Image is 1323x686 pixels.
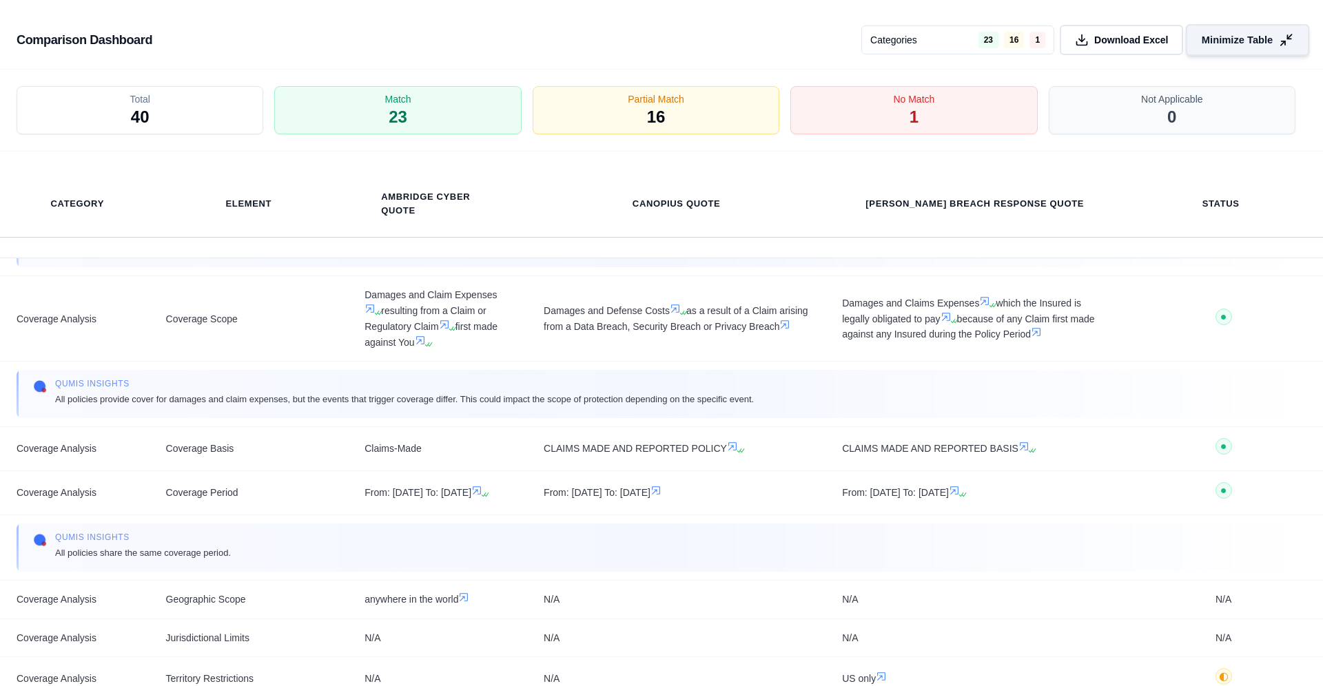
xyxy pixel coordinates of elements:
span: ● [1220,441,1227,452]
button: ● [1216,309,1232,330]
span: From: [DATE] To: [DATE] [842,485,1107,501]
span: Partial Match [628,92,684,106]
th: Status [1186,189,1256,219]
span: N/A [1140,592,1306,607]
span: All policies share the same coverage period. [55,545,231,560]
th: Canopius Quote [616,189,737,219]
button: ● [1216,482,1232,503]
span: All policies provide cover for damages and claim expenses, but the events that trigger coverage d... [55,392,754,406]
span: CLAIMS MADE AND REPORTED POLICY [544,441,809,457]
span: 1 [910,106,919,128]
span: Jurisdictional Limits [166,630,332,646]
span: Qumis INSIGHTS [55,378,754,389]
span: No Match [893,92,934,106]
span: Coverage Basis [166,441,332,457]
span: Damages and Defense Costs as a result of a Claim arising from a Data Breach, Security Breach or P... [544,303,809,335]
span: 16 [647,106,666,128]
span: ● [1220,311,1227,322]
span: Damages and Claim Expenses resulting from a Claim or Regulatory Claim first made against You [365,287,511,350]
span: Match [385,92,411,106]
span: From: [DATE] To: [DATE] [365,485,511,501]
span: N/A [544,630,809,646]
span: CLAIMS MADE AND REPORTED BASIS [842,441,1107,457]
span: 23 [389,106,407,128]
span: From: [DATE] To: [DATE] [544,485,809,501]
span: 0 [1167,106,1176,128]
th: Ambridge Cyber Quote [365,182,511,226]
span: ● [1220,485,1227,496]
th: [PERSON_NAME] Breach Response Quote [849,189,1100,219]
span: Coverage Scope [166,311,332,327]
span: Damages and Claims Expenses which the Insured is legally obligated to pay because of any Claim fi... [842,295,1107,342]
span: N/A [544,592,809,607]
span: Not Applicable [1141,92,1203,106]
span: N/A [1140,630,1306,646]
span: ◐ [1219,671,1229,682]
span: Qumis INSIGHTS [55,532,231,543]
span: N/A [842,630,1107,646]
span: anywhere in the world [365,592,511,607]
th: Element [209,189,289,219]
span: Claims-Made [365,441,511,457]
span: N/A [365,630,511,646]
span: Coverage Period [166,485,332,501]
button: ● [1216,438,1232,459]
span: Geographic Scope [166,592,332,607]
span: N/A [842,592,1107,607]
